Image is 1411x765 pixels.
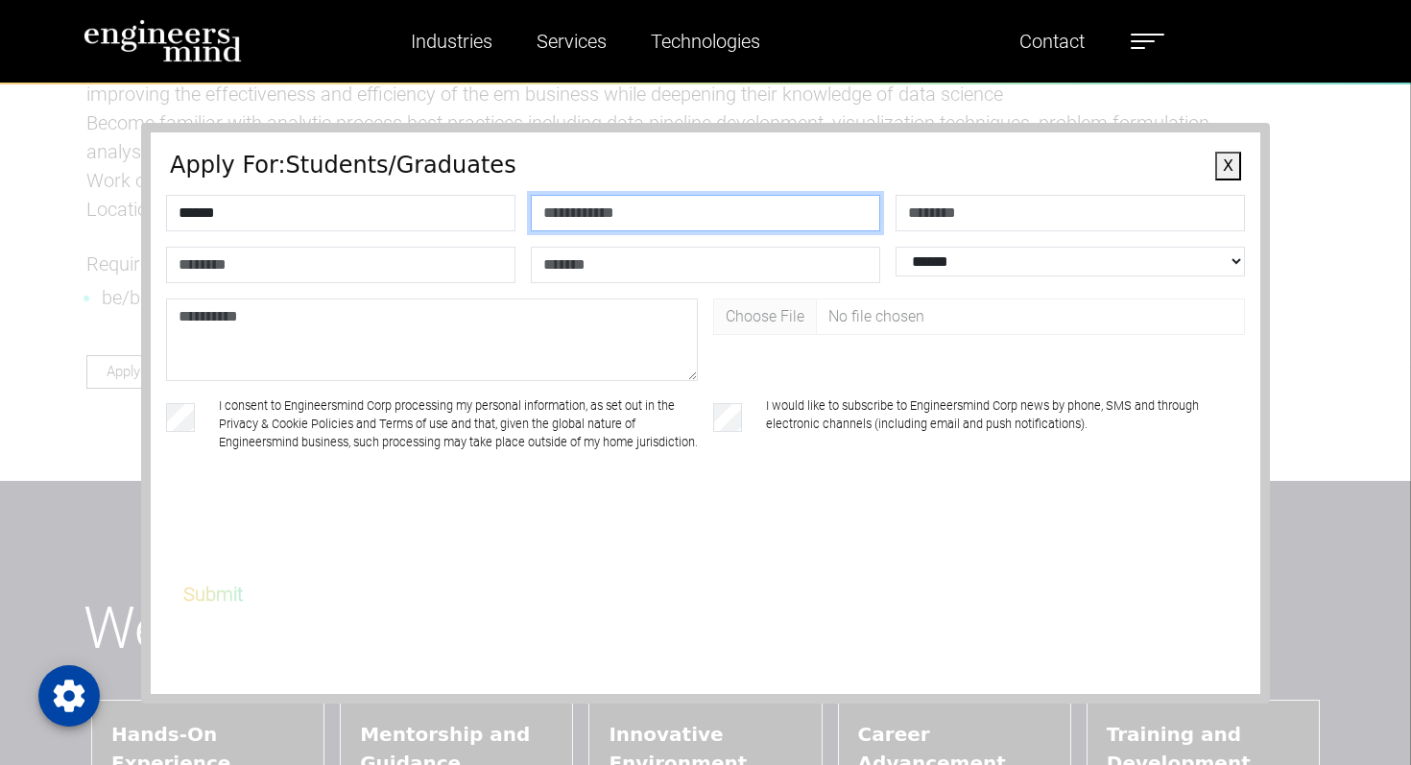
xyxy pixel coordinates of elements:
[766,396,1245,452] label: I would like to subscribe to Engineersmind Corp news by phone, SMS and through electronic channel...
[219,396,698,452] label: I consent to Engineersmind Corp processing my personal information, as set out in the Privacy & C...
[529,19,614,63] a: Services
[170,499,462,574] iframe: reCAPTCHA
[1012,19,1092,63] a: Contact
[84,19,242,62] img: logo
[1215,152,1241,180] button: X
[170,152,1241,179] h4: Apply For: Students/Graduates
[403,19,500,63] a: Industries
[643,19,768,63] a: Technologies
